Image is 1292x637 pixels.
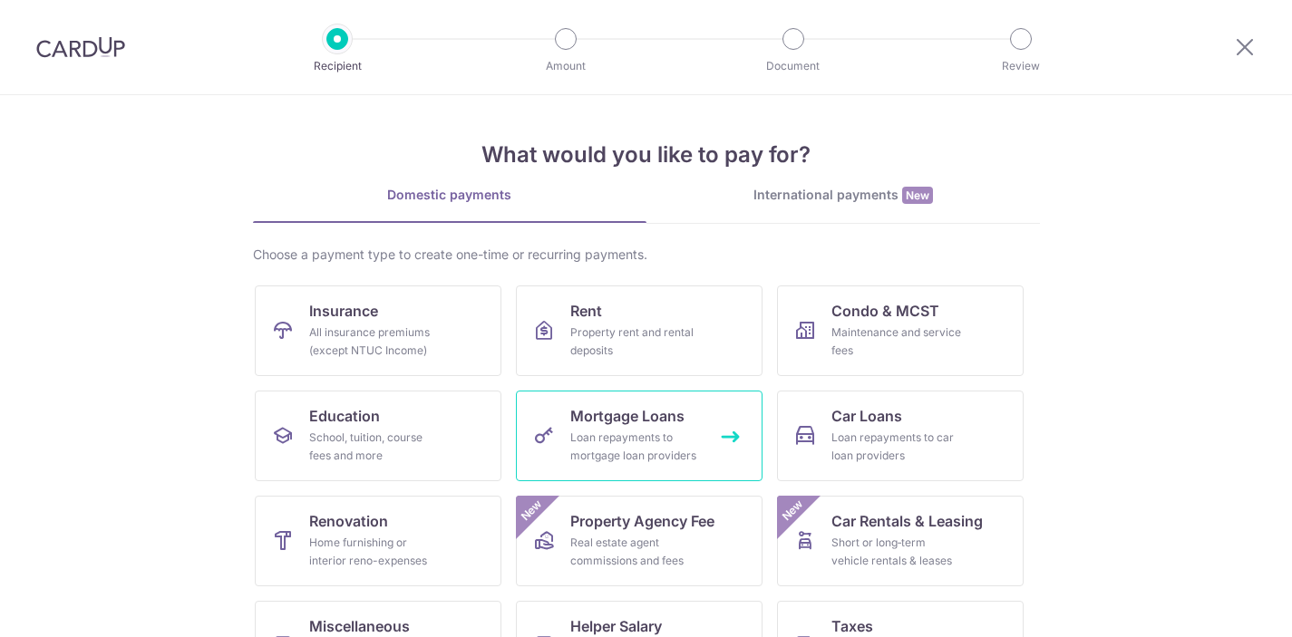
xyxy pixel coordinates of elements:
[831,323,962,360] div: Maintenance and service fees
[516,496,546,526] span: New
[516,496,763,586] a: Property Agency FeeReal estate agent commissions and feesNew
[516,391,763,481] a: Mortgage LoansLoan repayments to mortgage loan providers
[255,285,501,376] a: InsuranceAll insurance premiums (except NTUC Income)
[831,429,962,465] div: Loan repayments to car loan providers
[253,186,646,204] div: Domestic payments
[255,496,501,586] a: RenovationHome furnishing or interior reno-expenses
[309,510,388,532] span: Renovation
[831,615,873,637] span: Taxes
[499,57,633,75] p: Amount
[309,429,440,465] div: School, tuition, course fees and more
[570,323,701,360] div: Property rent and rental deposits
[902,187,933,204] span: New
[646,186,1040,205] div: International payments
[309,534,440,570] div: Home furnishing or interior reno-expenses
[516,285,763,376] a: RentProperty rent and rental deposits
[777,285,1024,376] a: Condo & MCSTMaintenance and service fees
[831,534,962,570] div: Short or long‑term vehicle rentals & leases
[726,57,860,75] p: Document
[570,300,602,322] span: Rent
[309,323,440,360] div: All insurance premiums (except NTUC Income)
[270,57,404,75] p: Recipient
[570,615,662,637] span: Helper Salary
[831,300,939,322] span: Condo & MCST
[831,510,983,532] span: Car Rentals & Leasing
[954,57,1088,75] p: Review
[570,534,701,570] div: Real estate agent commissions and fees
[570,429,701,465] div: Loan repayments to mortgage loan providers
[831,405,902,427] span: Car Loans
[777,496,1024,586] a: Car Rentals & LeasingShort or long‑term vehicle rentals & leasesNew
[777,496,807,526] span: New
[255,391,501,481] a: EducationSchool, tuition, course fees and more
[570,510,714,532] span: Property Agency Fee
[36,36,125,58] img: CardUp
[309,615,410,637] span: Miscellaneous
[777,391,1024,481] a: Car LoansLoan repayments to car loan providers
[253,246,1040,264] div: Choose a payment type to create one-time or recurring payments.
[570,405,685,427] span: Mortgage Loans
[309,300,378,322] span: Insurance
[309,405,380,427] span: Education
[253,139,1040,171] h4: What would you like to pay for?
